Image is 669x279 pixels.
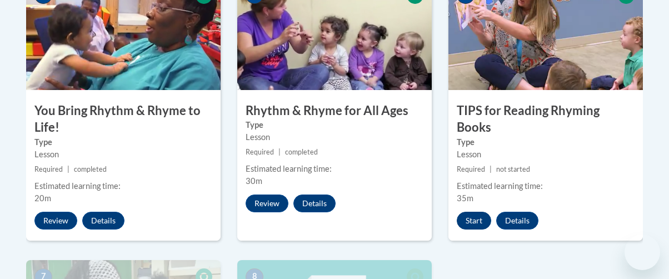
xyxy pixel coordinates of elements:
[246,148,274,156] span: Required
[246,163,423,175] div: Estimated learning time:
[34,165,63,173] span: Required
[457,148,635,161] div: Lesson
[74,165,107,173] span: completed
[496,212,538,230] button: Details
[457,180,635,192] div: Estimated learning time:
[237,102,432,119] h3: Rhythm & Rhyme for All Ages
[246,195,288,212] button: Review
[457,212,491,230] button: Start
[34,136,212,148] label: Type
[246,131,423,143] div: Lesson
[457,136,635,148] label: Type
[246,119,423,131] label: Type
[490,165,492,173] span: |
[496,165,530,173] span: not started
[457,193,473,203] span: 35m
[278,148,281,156] span: |
[34,212,77,230] button: Review
[285,148,318,156] span: completed
[448,102,643,137] h3: TIPS for Reading Rhyming Books
[34,180,212,192] div: Estimated learning time:
[67,165,69,173] span: |
[82,212,124,230] button: Details
[246,176,262,186] span: 30m
[457,165,485,173] span: Required
[625,235,660,270] iframe: Button to launch messaging window
[26,102,221,137] h3: You Bring Rhythm & Rhyme to Life!
[34,193,51,203] span: 20m
[34,148,212,161] div: Lesson
[293,195,336,212] button: Details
